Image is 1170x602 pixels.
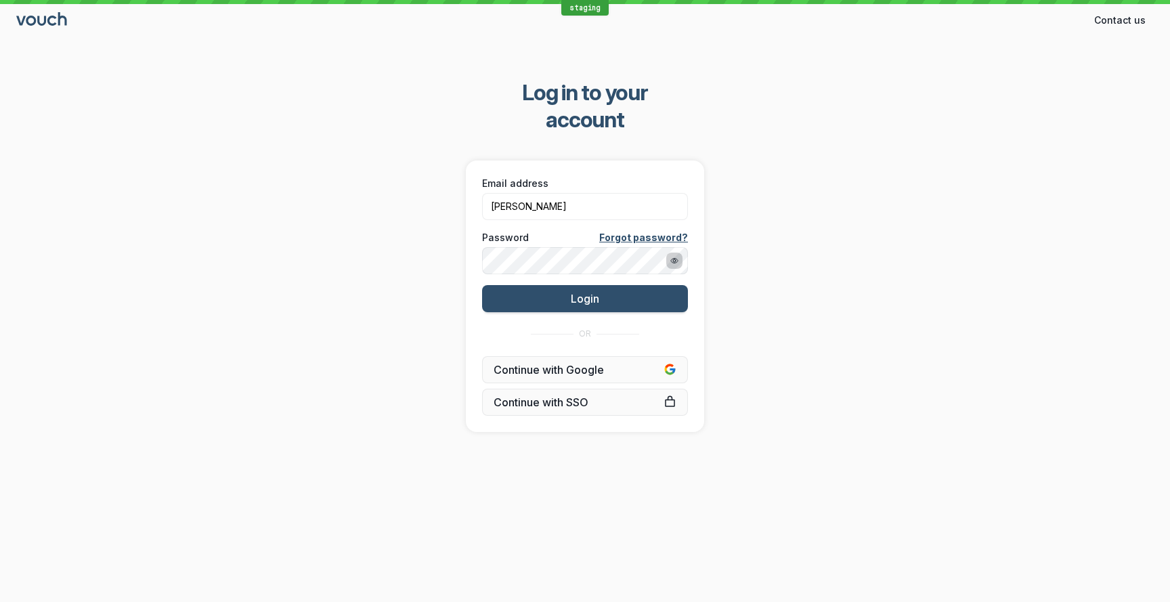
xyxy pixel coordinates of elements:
button: Login [482,285,688,312]
a: Continue with SSO [482,389,688,416]
span: OR [579,328,591,339]
a: Go to sign in [16,15,69,26]
button: Show password [666,253,682,269]
span: Log in to your account [484,79,687,133]
button: Continue with Google [482,356,688,383]
span: Continue with SSO [494,395,676,409]
span: Email address [482,177,548,190]
span: Login [571,292,599,305]
span: Password [482,231,529,244]
a: Forgot password? [599,231,688,244]
span: Continue with Google [494,363,676,377]
button: Contact us [1086,9,1154,31]
span: Contact us [1094,14,1146,27]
